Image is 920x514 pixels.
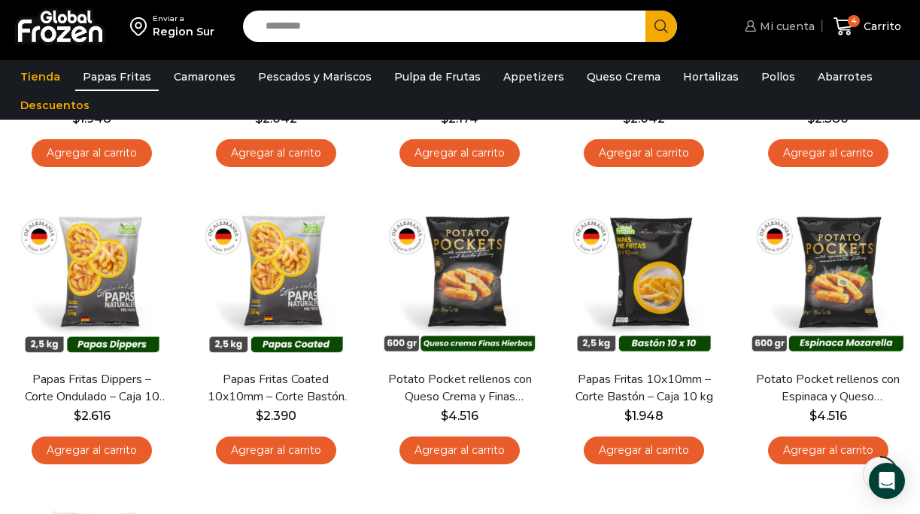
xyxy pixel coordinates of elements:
a: 4 Carrito [830,9,905,44]
a: Agregar al carrito: “Papas Fritas 10x10mm - Corte Bastón - Caja 10 kg” [584,436,704,464]
span: Carrito [860,19,901,34]
span: $ [809,409,817,423]
bdi: 1.948 [72,111,111,126]
a: Abarrotes [810,62,880,91]
bdi: 1.948 [624,409,663,423]
a: Agregar al carrito: “Papas Fritas Coated 10x10mm - Corte Bastón - Caja 10 kg” [216,436,336,464]
a: Agregar al carrito: “Papas Fritas Dippers - Corte Ondulado - Caja 10 kg” [32,436,152,464]
bdi: 2.042 [623,111,665,126]
bdi: 4.516 [809,409,847,423]
a: Papas Fritas Dippers – Corte Ondulado – Caja 10 kg [20,371,165,406]
bdi: 4.516 [441,409,478,423]
a: Camarones [166,62,243,91]
span: $ [255,111,263,126]
a: Mi cuenta [741,11,815,41]
bdi: 2.042 [255,111,297,126]
a: Potato Pocket rellenos con Espinaca y Queso Mozzarella – Caja 8.4 kg [755,371,900,406]
span: $ [441,111,448,126]
span: $ [624,409,632,423]
span: $ [807,111,815,126]
span: Mi cuenta [756,19,815,34]
span: 4 [848,15,860,27]
div: Open Intercom Messenger [869,463,905,499]
a: Appetizers [496,62,572,91]
a: Potato Pocket rellenos con Queso Crema y Finas Hierbas – Caja 8.4 kg [387,371,533,406]
a: Agregar al carrito: “Papas Fritas Crinkle - Corte Acordeón - Caja 10 kg” [399,139,520,167]
span: $ [72,111,80,126]
a: Descuentos [13,91,97,120]
button: Search button [645,11,677,42]
a: Agregar al carrito: “Potato Pocket rellenos con Espinaca y Queso Mozzarella - Caja 8.4 kg” [768,436,888,464]
span: $ [441,409,448,423]
a: Papas Fritas [75,62,159,91]
a: Agregar al carrito: “Papas Fritas 13x13mm - Formato 2,5 kg - Caja 10 kg” [32,139,152,167]
a: Queso Crema [579,62,668,91]
div: Region Sur [153,24,214,39]
a: Pulpa de Frutas [387,62,488,91]
span: $ [256,409,263,423]
bdi: 2.616 [74,409,111,423]
a: Agregar al carrito: “Papas Fritas 12x12mm - Formato 1 kg - Caja 10 kg” [584,139,704,167]
bdi: 2.174 [441,111,478,126]
bdi: 2.380 [807,111,849,126]
a: Pescados y Mariscos [250,62,379,91]
bdi: 2.390 [256,409,296,423]
span: $ [74,409,81,423]
a: Tienda [13,62,68,91]
a: Pollos [754,62,803,91]
span: $ [623,111,630,126]
a: Papas Fritas 10x10mm – Corte Bastón – Caja 10 kg [572,371,717,406]
img: address-field-icon.svg [130,14,153,39]
a: Agregar al carrito: “Papas Fritas Wedges – Corte Gajo - Caja 10 kg” [768,139,888,167]
a: Agregar al carrito: “Potato Pocket rellenos con Queso Crema y Finas Hierbas - Caja 8.4 kg” [399,436,520,464]
div: Enviar a [153,14,214,24]
a: Agregar al carrito: “Papas Fritas 7x7mm - Corte Bastón - Caja 10 kg” [216,139,336,167]
a: Hortalizas [676,62,746,91]
a: Papas Fritas Coated 10x10mm – Corte Bastón – Caja 10 kg [203,371,348,406]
